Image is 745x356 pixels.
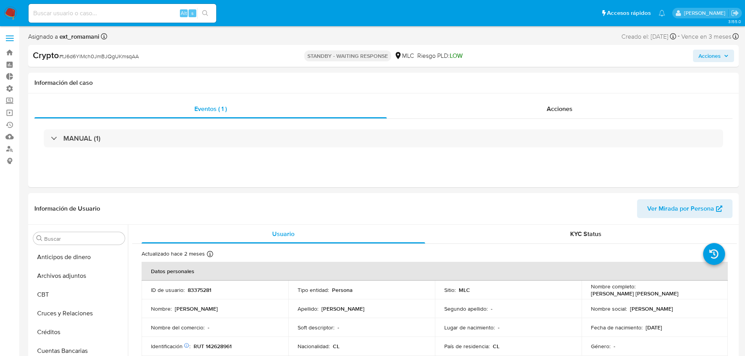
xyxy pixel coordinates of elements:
h1: Información de Usuario [34,205,100,213]
button: Acciones [693,50,734,62]
span: s [191,9,194,17]
p: Segundo apellido : [444,305,488,312]
button: Cruces y Relaciones [30,304,128,323]
p: Nombre completo : [591,283,635,290]
span: Acciones [698,50,721,62]
p: Lugar de nacimiento : [444,324,495,331]
p: RUT 142628961 [194,343,232,350]
p: [PERSON_NAME] [321,305,364,312]
p: Género : [591,343,610,350]
p: Tipo entidad : [298,286,329,293]
span: Ver Mirada por Persona [647,199,714,218]
span: LOW [450,51,463,60]
button: search-icon [197,8,213,19]
span: Accesos rápidos [607,9,651,17]
p: MLC [459,286,470,293]
b: ext_romamani [58,32,99,41]
p: Nombre : [151,305,172,312]
span: Acciones [547,104,573,113]
p: Sitio : [444,286,456,293]
p: STANDBY - WAITING RESPONSE [304,50,391,61]
p: Nombre social : [591,305,627,312]
p: Nombre del comercio : [151,324,205,331]
a: Notificaciones [659,10,665,16]
p: - [614,343,615,350]
p: nicolas.tyrkiel@mercadolibre.com [684,9,728,17]
p: [PERSON_NAME] [175,305,218,312]
p: Identificación : [151,343,190,350]
span: # tJ6d6YlMch0JmBJQgUKmsqAA [59,52,139,60]
p: [PERSON_NAME] [PERSON_NAME] [591,290,679,297]
button: Créditos [30,323,128,342]
span: Vence en 3 meses [681,32,731,41]
p: Nacionalidad : [298,343,330,350]
p: 83375281 [188,286,211,293]
a: Salir [731,9,739,17]
p: - [337,324,339,331]
span: KYC Status [570,229,601,238]
p: CL [333,343,339,350]
p: [PERSON_NAME] [630,305,673,312]
p: - [208,324,209,331]
p: - [491,305,492,312]
input: Buscar [44,235,122,242]
div: MLC [394,52,414,60]
span: Alt [181,9,187,17]
th: Datos personales [142,262,728,281]
input: Buscar usuario o caso... [29,8,216,18]
div: MANUAL (1) [44,129,723,147]
p: ID de usuario : [151,286,185,293]
p: Soft descriptor : [298,324,334,331]
p: [DATE] [646,324,662,331]
button: Anticipos de dinero [30,248,128,267]
p: País de residencia : [444,343,490,350]
p: Actualizado hace 2 meses [142,250,205,258]
p: Fecha de nacimiento : [591,324,643,331]
span: - [678,31,680,42]
p: Apellido : [298,305,318,312]
div: Creado el: [DATE] [621,31,676,42]
p: CL [493,343,499,350]
button: Archivos adjuntos [30,267,128,285]
button: Buscar [36,235,43,242]
h1: Información del caso [34,79,732,87]
p: Persona [332,286,353,293]
b: Crypto [33,49,59,61]
button: Ver Mirada por Persona [637,199,732,218]
span: Usuario [272,229,294,238]
h3: MANUAL (1) [63,134,101,143]
button: CBT [30,285,128,304]
span: Riesgo PLD: [417,52,463,60]
span: Asignado a [28,32,99,41]
span: Eventos ( 1 ) [194,104,227,113]
p: - [498,324,499,331]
